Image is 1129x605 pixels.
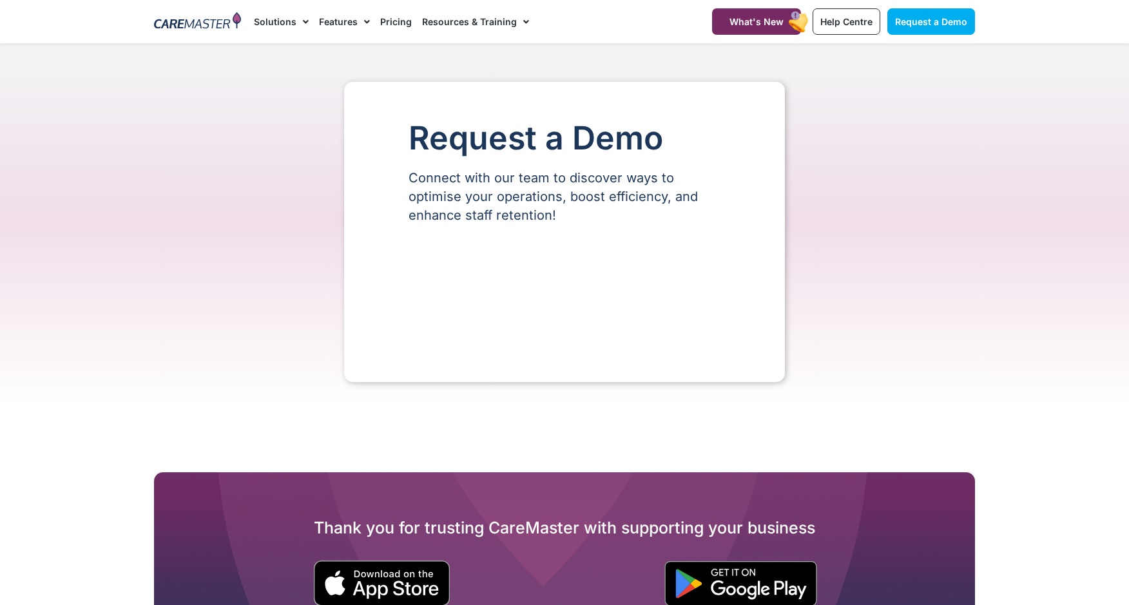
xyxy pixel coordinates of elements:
[154,12,241,32] img: CareMaster Logo
[409,247,720,343] iframe: Form 0
[820,16,873,27] span: Help Centre
[154,517,975,538] h2: Thank you for trusting CareMaster with supporting your business
[409,169,720,225] p: Connect with our team to discover ways to optimise your operations, boost efficiency, and enhance...
[409,120,720,156] h1: Request a Demo
[887,8,975,35] a: Request a Demo
[729,16,784,27] span: What's New
[712,8,801,35] a: What's New
[813,8,880,35] a: Help Centre
[895,16,967,27] span: Request a Demo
